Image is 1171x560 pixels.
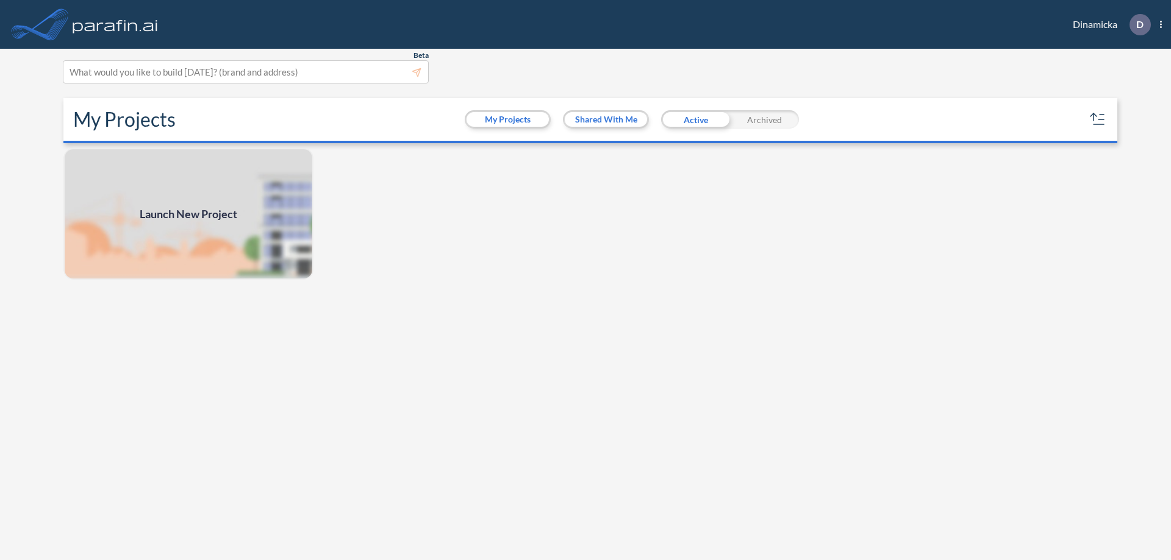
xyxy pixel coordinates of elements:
[70,12,160,37] img: logo
[1088,110,1108,129] button: sort
[565,112,647,127] button: Shared With Me
[140,206,237,222] span: Launch New Project
[63,148,313,280] img: add
[73,108,176,131] h2: My Projects
[661,110,730,129] div: Active
[63,148,313,280] a: Launch New Project
[414,51,429,60] span: Beta
[730,110,799,129] div: Archived
[1136,19,1144,30] p: D
[467,112,549,127] button: My Projects
[1055,14,1162,35] div: Dinamicka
